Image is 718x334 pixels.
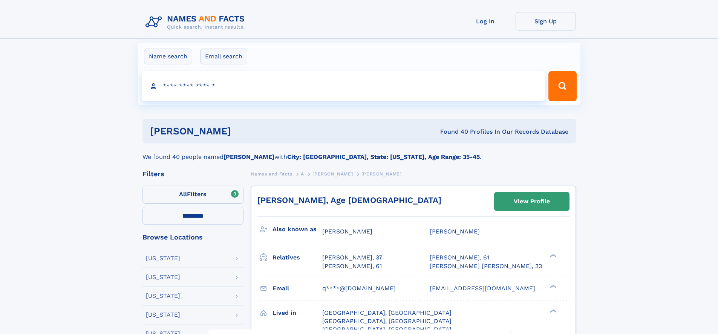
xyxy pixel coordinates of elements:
div: We found 40 people named with . [142,143,576,162]
span: [PERSON_NAME] [361,171,402,177]
div: View Profile [514,193,550,210]
a: [PERSON_NAME] [PERSON_NAME], 33 [430,262,542,270]
span: [GEOGRAPHIC_DATA], [GEOGRAPHIC_DATA] [322,326,452,333]
b: [PERSON_NAME] [224,153,274,160]
a: [PERSON_NAME] [312,169,353,178]
a: Log In [455,12,516,31]
h3: Email [273,282,322,295]
span: All [179,191,187,198]
a: [PERSON_NAME], 61 [430,253,489,262]
div: Filters [142,171,243,177]
label: Name search [144,49,192,64]
label: Filters [142,186,243,204]
h3: Lived in [273,307,322,319]
div: Found 40 Profiles In Our Records Database [335,128,568,136]
h3: Relatives [273,251,322,264]
span: [GEOGRAPHIC_DATA], [GEOGRAPHIC_DATA] [322,317,452,325]
div: [US_STATE] [146,255,180,261]
span: A [301,171,304,177]
div: ❯ [548,284,557,289]
h1: [PERSON_NAME] [150,127,336,136]
a: Names and Facts [251,169,292,178]
a: A [301,169,304,178]
a: [PERSON_NAME], 61 [322,262,382,270]
input: search input [142,71,545,101]
h3: Also known as [273,223,322,236]
img: Logo Names and Facts [142,12,251,32]
span: [PERSON_NAME] [322,228,372,235]
a: [PERSON_NAME], Age [DEMOGRAPHIC_DATA] [257,195,441,205]
a: Sign Up [516,12,576,31]
a: [PERSON_NAME], 37 [322,253,382,262]
div: [US_STATE] [146,312,180,318]
label: Email search [200,49,247,64]
b: City: [GEOGRAPHIC_DATA], State: [US_STATE], Age Range: 35-45 [287,153,480,160]
div: ❯ [548,308,557,313]
span: [PERSON_NAME] [312,171,353,177]
a: View Profile [494,192,569,210]
div: Browse Locations [142,234,243,241]
span: [GEOGRAPHIC_DATA], [GEOGRAPHIC_DATA] [322,309,452,316]
div: [US_STATE] [146,274,180,280]
div: ❯ [548,253,557,258]
span: [EMAIL_ADDRESS][DOMAIN_NAME] [430,285,535,292]
div: [US_STATE] [146,293,180,299]
button: Search Button [548,71,576,101]
span: [PERSON_NAME] [430,228,480,235]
